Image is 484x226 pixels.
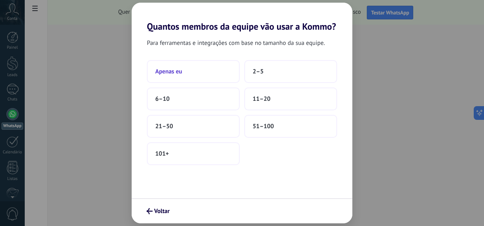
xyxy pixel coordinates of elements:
button: 6–10 [147,88,240,110]
span: 101+ [155,150,169,158]
span: 2–5 [253,68,264,75]
button: 51–100 [244,115,337,138]
button: 21–50 [147,115,240,138]
button: 2–5 [244,60,337,83]
span: Voltar [154,208,170,214]
span: 11–20 [253,95,271,103]
button: 11–20 [244,88,337,110]
span: Apenas eu [155,68,182,75]
span: 6–10 [155,95,170,103]
span: 21–50 [155,123,173,130]
span: 51–100 [253,123,274,130]
h2: Quantos membros da equipe vão usar a Kommo? [132,3,352,32]
span: Para ferramentas e integrações com base no tamanho da sua equipe. [147,38,325,48]
button: Apenas eu [147,60,240,83]
button: 101+ [147,142,240,165]
button: Voltar [143,205,173,218]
